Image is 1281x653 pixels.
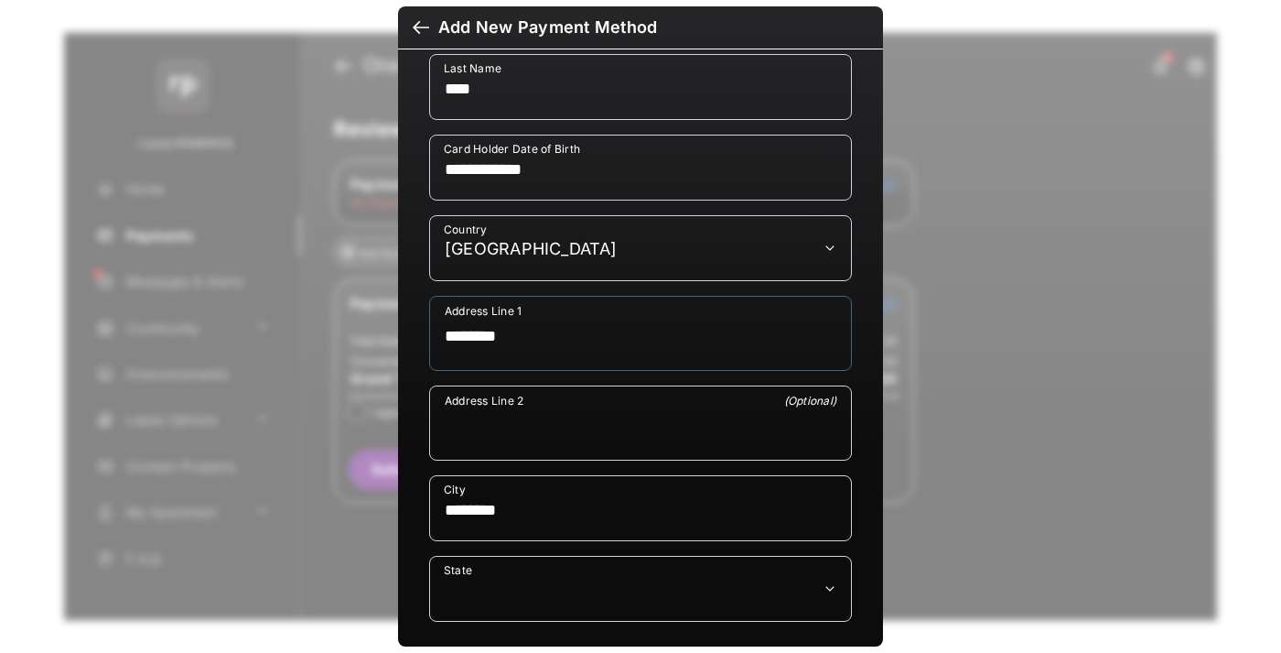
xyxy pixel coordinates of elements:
div: payment_method_screening[postal_addresses][administrativeArea] [429,556,852,622]
div: Add New Payment Method [438,17,657,38]
div: payment_method_screening[postal_addresses][country] [429,215,852,281]
div: payment_method_screening[postal_addresses][addressLine1] [429,296,852,371]
div: payment_method_screening[postal_addresses][locality] [429,475,852,541]
div: payment_method_screening[postal_addresses][addressLine2] [429,386,852,461]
